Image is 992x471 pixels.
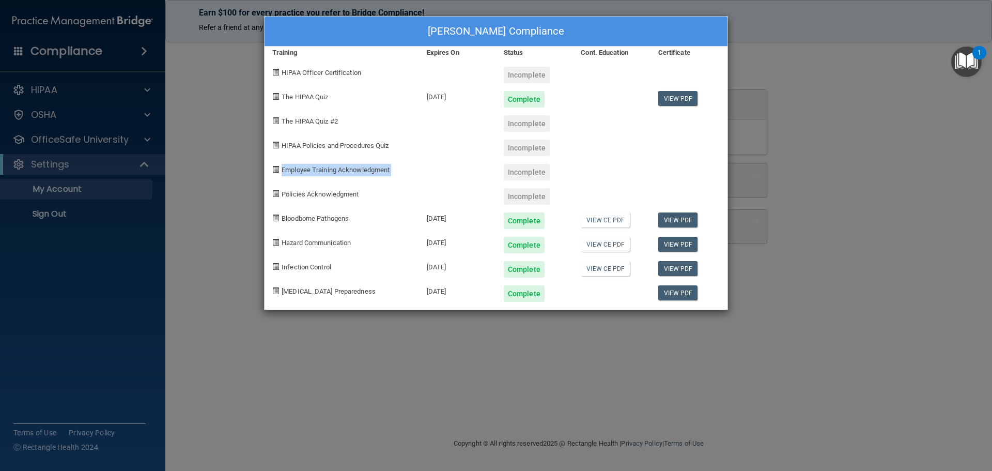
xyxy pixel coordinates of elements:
[504,237,545,253] div: Complete
[282,190,359,198] span: Policies Acknowledgment
[504,188,550,205] div: Incomplete
[419,83,496,108] div: [DATE]
[581,261,630,276] a: View CE PDF
[658,91,698,106] a: View PDF
[504,91,545,108] div: Complete
[282,239,351,247] span: Hazard Communication
[265,47,419,59] div: Training
[282,142,389,149] span: HIPAA Policies and Procedures Quiz
[282,166,390,174] span: Employee Training Acknowledgment
[282,287,376,295] span: [MEDICAL_DATA] Preparedness
[951,47,982,77] button: Open Resource Center, 1 new notification
[504,140,550,156] div: Incomplete
[496,47,573,59] div: Status
[658,285,698,300] a: View PDF
[650,47,727,59] div: Certificate
[504,212,545,229] div: Complete
[658,237,698,252] a: View PDF
[419,278,496,302] div: [DATE]
[504,115,550,132] div: Incomplete
[504,164,550,180] div: Incomplete
[419,47,496,59] div: Expires On
[282,215,349,222] span: Bloodborne Pathogens
[282,117,338,125] span: The HIPAA Quiz #2
[504,67,550,83] div: Incomplete
[658,261,698,276] a: View PDF
[581,237,630,252] a: View CE PDF
[658,212,698,227] a: View PDF
[581,212,630,227] a: View CE PDF
[419,205,496,229] div: [DATE]
[504,261,545,278] div: Complete
[265,17,727,47] div: [PERSON_NAME] Compliance
[419,253,496,278] div: [DATE]
[573,47,650,59] div: Cont. Education
[282,263,331,271] span: Infection Control
[282,69,361,77] span: HIPAA Officer Certification
[419,229,496,253] div: [DATE]
[282,93,328,101] span: The HIPAA Quiz
[504,285,545,302] div: Complete
[978,53,981,66] div: 1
